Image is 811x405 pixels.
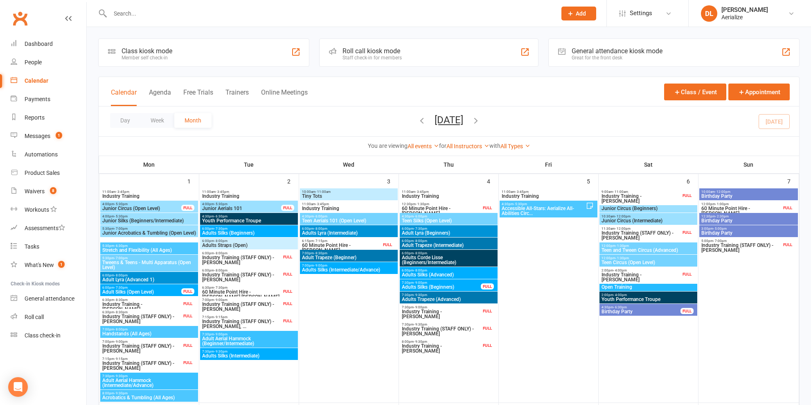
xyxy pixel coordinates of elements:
[25,77,48,84] div: Calendar
[25,332,61,339] div: Class check-in
[214,215,228,218] span: - 6:30pm
[11,164,86,182] a: Product Sales
[214,269,228,272] span: - 8:00pm
[401,255,496,265] span: Adults Corde Lisse (Beginners/Intermediate)
[601,248,696,253] span: Teen and Tween Circus (Advanced)
[302,264,396,267] span: 7:00pm
[481,325,494,331] div: FULL
[102,290,182,294] span: Adult Silks (Open Level)
[514,202,527,206] span: - 5:30pm
[414,215,427,218] span: - 6:00pm
[302,267,396,272] span: Adults Silks (Intermediate/Advance)
[149,88,171,106] button: Agenda
[102,395,196,400] span: Acrobatics & Tumbling (All Ages)
[202,333,296,336] span: 7:30pm
[481,205,494,211] div: FULL
[414,305,427,309] span: - 9:00pm
[102,218,196,223] span: Junior Silks (Beginners/Intermediate)
[183,88,213,106] button: Free Trials
[181,360,194,366] div: FULL
[713,239,727,243] span: - 7:00pm
[11,53,86,72] a: People
[102,286,182,290] span: 6:00pm
[25,133,50,139] div: Messages
[701,227,797,231] span: 3:00pm
[299,156,399,173] th: Wed
[487,174,498,188] div: 4
[302,239,381,243] span: 6:15pm
[601,206,696,211] span: Junior Circus (Beginners)
[281,254,294,260] div: FULL
[114,391,128,395] span: - 9:30pm
[102,256,196,260] span: 5:30pm
[281,271,294,277] div: FULL
[281,288,294,294] div: FULL
[187,174,199,188] div: 1
[501,190,596,194] span: 11:00am
[314,264,327,267] span: - 9:00pm
[202,286,282,290] span: 6:30pm
[11,326,86,345] a: Class kiosk mode
[202,194,296,199] span: Industry Training
[314,215,327,218] span: - 6:00pm
[401,194,496,199] span: Industry Training
[102,190,196,194] span: 11:00am
[401,269,496,272] span: 6:00pm
[181,301,194,307] div: FULL
[214,350,228,353] span: - 9:30pm
[401,190,496,194] span: 11:00am
[701,5,717,22] div: DL
[401,326,481,336] span: Industry Training (STAFF ONLY) - [PERSON_NAME]
[701,202,782,206] span: 12:00pm
[102,391,196,395] span: 8:00pm
[102,378,196,388] span: Adult Aerial Hammock (Intermediate/Advance)
[601,272,681,282] span: Industry Training - [PERSON_NAME]
[399,156,498,173] th: Thu
[11,238,86,256] a: Tasks
[601,244,696,248] span: 12:00pm
[613,190,628,194] span: - 11:00am
[401,285,481,290] span: Adults Silks (Beginners)
[99,156,199,173] th: Mon
[615,227,631,231] span: - 12:00pm
[25,114,45,121] div: Reports
[680,271,694,277] div: FULL
[202,336,296,346] span: Adult Aerial Hammock (Beginner/Intermediate)
[174,113,212,128] button: Month
[281,205,294,211] div: FULL
[108,8,551,19] input: Search...
[302,243,381,253] span: 60 Minute Point Hire - [PERSON_NAME]
[114,328,128,331] span: - 8:00pm
[202,269,282,272] span: 6:00pm
[415,190,429,194] span: - 3:45pm
[50,187,56,194] span: 8
[481,283,494,290] div: FULL
[680,192,694,199] div: FULL
[572,47,662,55] div: General attendance kiosk mode
[342,55,402,61] div: Staff check-in for members
[701,231,797,235] span: Birthday Party
[102,298,182,302] span: 6:30pm
[114,310,128,314] span: - 8:30pm
[401,272,496,277] span: Adults Silks (Advanced)
[202,290,282,299] span: 60 Minute Point Hire - [PERSON_NAME] [PERSON_NAME]
[202,206,282,211] span: Junior Aerials 101
[25,170,60,176] div: Product Sales
[10,8,30,29] a: Clubworx
[102,244,196,248] span: 5:30pm
[561,7,596,20] button: Add
[489,143,500,149] strong: with
[202,239,296,243] span: 6:00pm
[302,227,396,231] span: 6:00pm
[401,231,496,235] span: Adult Lyra (Beginners)
[58,261,65,268] span: 1
[102,202,182,206] span: 4:00pm
[8,377,28,397] div: Open Intercom Messenger
[787,174,799,188] div: 7
[721,6,768,14] div: [PERSON_NAME]
[25,96,50,102] div: Payments
[630,4,652,23] span: Settings
[601,231,681,240] span: Industry Training (STAFF ONLY) - [PERSON_NAME]
[701,190,797,194] span: 10:00am
[601,218,696,223] span: Junior Circus (Intermediate)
